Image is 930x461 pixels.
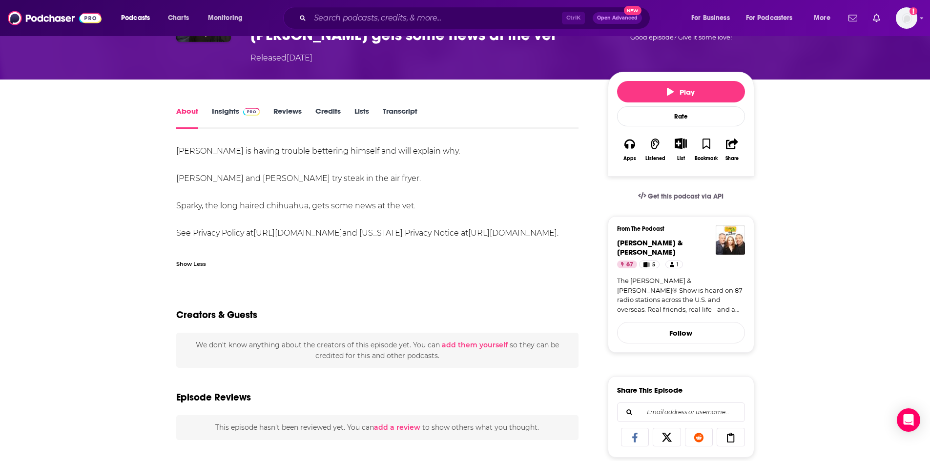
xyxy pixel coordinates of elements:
[725,156,739,161] div: Share
[677,155,685,161] div: List
[315,106,341,129] a: Credits
[624,6,641,15] span: New
[617,261,637,268] a: 67
[626,260,633,270] span: 67
[617,402,745,422] div: Search followers
[652,260,655,270] span: 5
[617,238,683,257] a: Murphy, Sam & Jodi
[617,132,642,167] button: Apps
[383,106,417,129] a: Transcript
[121,11,150,25] span: Podcasts
[562,12,585,24] span: Ctrl K
[691,11,730,25] span: For Business
[176,391,251,403] h3: Episode Reviews
[243,108,260,116] img: Podchaser Pro
[617,225,737,232] h3: From The Podcast
[667,87,695,97] span: Play
[250,52,312,64] div: Released [DATE]
[746,11,793,25] span: For Podcasters
[671,138,691,149] button: Show More Button
[617,81,745,102] button: Play
[212,106,260,129] a: InsightsPodchaser Pro
[621,428,649,446] a: Share on Facebook
[719,132,744,167] button: Share
[807,10,843,26] button: open menu
[215,423,539,432] span: This episode hasn't been reviewed yet. You can to show others what you thought.
[653,428,681,446] a: Share on X/Twitter
[623,156,636,161] div: Apps
[896,7,917,29] img: User Profile
[196,341,559,360] span: We don't know anything about the creators of this episode yet . You can so they can be credited f...
[630,34,732,41] span: Good episode? Give it some love!
[442,341,508,349] button: add them yourself
[162,10,195,26] a: Charts
[896,7,917,29] button: Show profile menu
[8,9,102,27] img: Podchaser - Follow, Share and Rate Podcasts
[201,10,255,26] button: open menu
[909,7,917,15] svg: Add a profile image
[639,261,659,268] a: 5
[685,428,713,446] a: Share on Reddit
[814,11,830,25] span: More
[176,106,198,129] a: About
[740,10,807,26] button: open menu
[114,10,163,26] button: open menu
[617,106,745,126] div: Rate
[292,7,660,29] div: Search podcasts, credits, & more...
[642,132,668,167] button: Listened
[617,276,745,314] a: The [PERSON_NAME] & [PERSON_NAME]® Show is heard on 87 radio stations across the U.S. and oversea...
[625,403,737,421] input: Email address or username...
[253,228,342,238] a: [URL][DOMAIN_NAME]
[869,10,884,26] a: Show notifications dropdown
[597,16,638,20] span: Open Advanced
[374,422,420,433] button: add a review
[645,156,665,161] div: Listened
[176,309,257,321] h2: Creators & Guests
[665,261,683,268] a: 1
[593,12,642,24] button: Open AdvancedNew
[677,260,679,270] span: 1
[694,132,719,167] button: Bookmark
[897,408,920,432] div: Open Intercom Messenger
[468,228,557,238] a: [URL][DOMAIN_NAME]
[208,11,243,25] span: Monitoring
[668,132,693,167] div: Show More ButtonList
[845,10,861,26] a: Show notifications dropdown
[617,322,745,343] button: Follow
[716,225,745,255] img: Murphy, Sam & Jodi
[717,428,745,446] a: Copy Link
[896,7,917,29] span: Logged in as hjones
[630,184,732,208] a: Get this podcast via API
[648,192,723,200] span: Get this podcast via API
[617,238,683,257] span: [PERSON_NAME] & [PERSON_NAME]
[695,156,718,161] div: Bookmark
[310,10,562,26] input: Search podcasts, credits, & more...
[354,106,369,129] a: Lists
[617,385,682,395] h3: Share This Episode
[273,106,302,129] a: Reviews
[176,144,579,240] div: [PERSON_NAME] is having trouble bettering himself and will explain why. [PERSON_NAME] and [PERSON...
[684,10,742,26] button: open menu
[168,11,189,25] span: Charts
